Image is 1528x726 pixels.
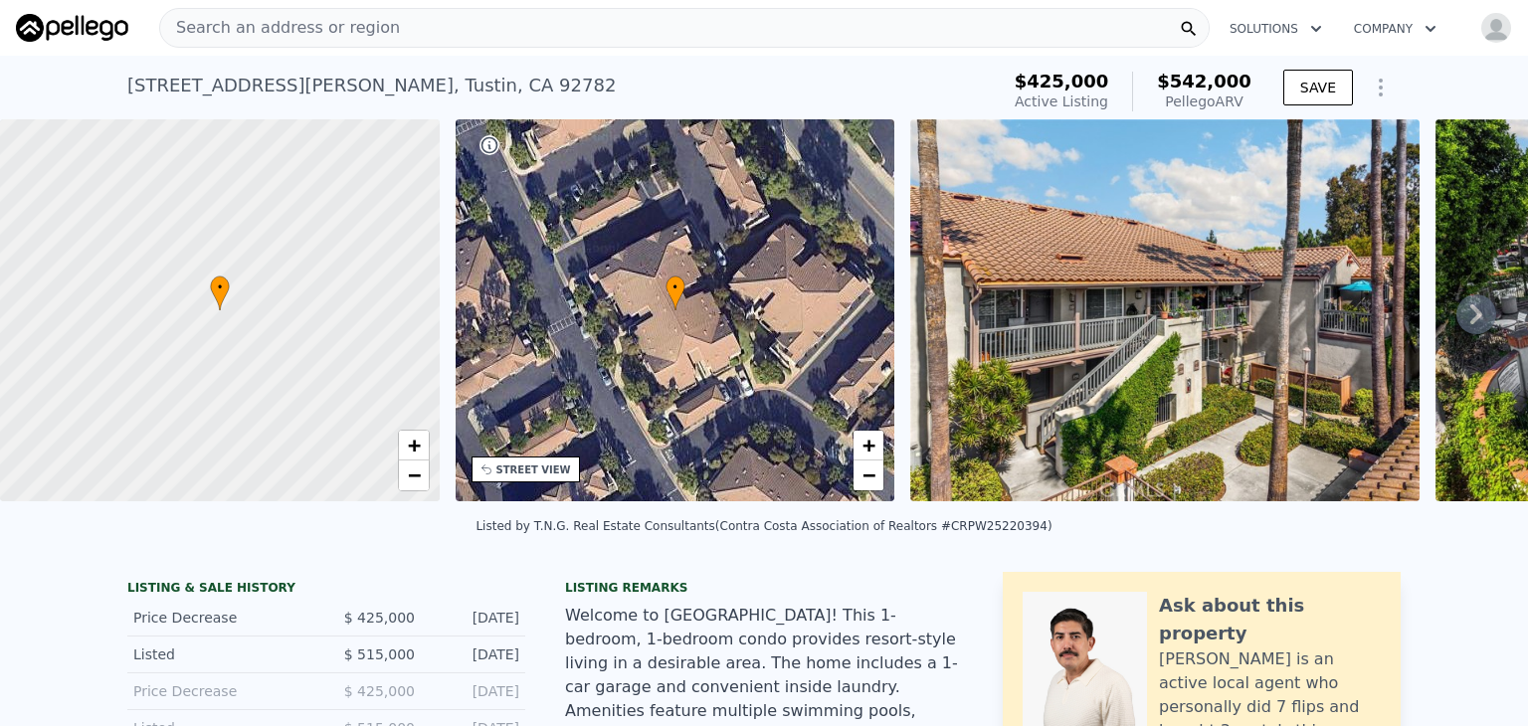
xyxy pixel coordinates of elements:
[862,433,875,457] span: +
[133,644,310,664] div: Listed
[1480,12,1512,44] img: avatar
[127,72,616,99] div: [STREET_ADDRESS][PERSON_NAME] , Tustin , CA 92782
[210,278,230,296] span: •
[133,681,310,701] div: Price Decrease
[666,275,685,310] div: •
[1159,592,1381,647] div: Ask about this property
[407,462,420,487] span: −
[133,608,310,628] div: Price Decrease
[910,119,1420,501] img: Sale: 169732636 Parcel: 61406453
[431,608,519,628] div: [DATE]
[1157,71,1251,91] span: $542,000
[160,16,400,40] span: Search an address or region
[1157,91,1251,111] div: Pellego ARV
[854,431,883,460] a: Zoom in
[16,14,128,42] img: Pellego
[666,278,685,296] span: •
[1283,70,1353,105] button: SAVE
[210,275,230,310] div: •
[1361,68,1401,107] button: Show Options
[399,460,429,490] a: Zoom out
[496,462,571,477] div: STREET VIEW
[1214,11,1338,47] button: Solutions
[344,683,415,699] span: $ 425,000
[862,462,875,487] span: −
[399,431,429,460] a: Zoom in
[344,646,415,662] span: $ 515,000
[476,519,1051,533] div: Listed by T.N.G. Real Estate Consultants (Contra Costa Association of Realtors #CRPW25220394)
[1015,93,1108,109] span: Active Listing
[431,681,519,701] div: [DATE]
[854,460,883,490] a: Zoom out
[431,644,519,664] div: [DATE]
[1338,11,1452,47] button: Company
[127,580,525,600] div: LISTING & SALE HISTORY
[344,610,415,626] span: $ 425,000
[1015,71,1109,91] span: $425,000
[565,580,963,596] div: Listing remarks
[407,433,420,457] span: +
